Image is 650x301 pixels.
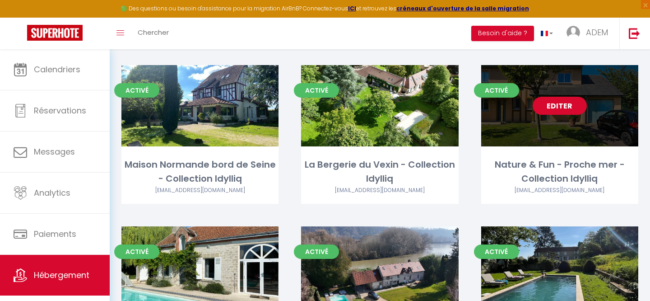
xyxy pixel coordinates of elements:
[131,18,176,49] a: Chercher
[114,83,159,98] span: Activé
[474,83,519,98] span: Activé
[34,228,76,240] span: Paiements
[34,105,86,116] span: Réservations
[34,187,70,198] span: Analytics
[481,186,638,195] div: Airbnb
[114,245,159,259] span: Activé
[481,158,638,186] div: Nature & Fun - Proche mer - Collection Idylliq
[533,97,587,115] a: Editer
[629,28,640,39] img: logout
[560,18,619,49] a: ... ADEM
[348,5,356,12] a: ICI
[301,186,458,195] div: Airbnb
[138,28,169,37] span: Chercher
[471,26,534,41] button: Besoin d'aide ?
[121,186,279,195] div: Airbnb
[294,83,339,98] span: Activé
[34,64,80,75] span: Calendriers
[27,25,83,41] img: Super Booking
[566,26,580,39] img: ...
[474,245,519,259] span: Activé
[34,146,75,157] span: Messages
[294,245,339,259] span: Activé
[586,27,608,38] span: ADEM
[396,5,529,12] a: créneaux d'ouverture de la salle migration
[121,158,279,186] div: Maison Normande bord de Seine - Collection Idylliq
[34,269,89,281] span: Hébergement
[301,158,458,186] div: La Bergerie du Vexin - Collection Idylliq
